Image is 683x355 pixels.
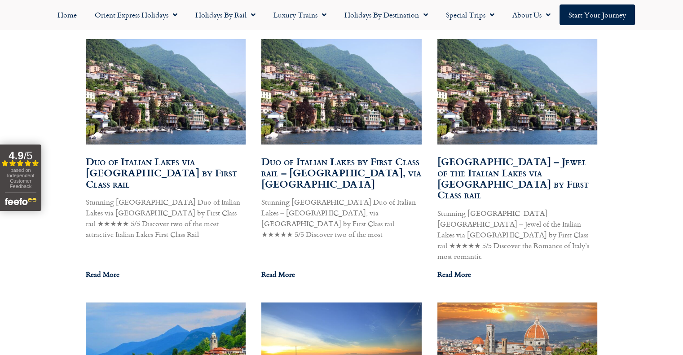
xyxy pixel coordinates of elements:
[86,197,246,240] p: Stunning [GEOGRAPHIC_DATA] Duo of Italian Lakes via [GEOGRAPHIC_DATA] by First Class rail ★★★★★ 5...
[503,4,560,25] a: About Us
[261,197,422,240] p: Stunning [GEOGRAPHIC_DATA] Duo of Italian Lakes – [GEOGRAPHIC_DATA], via [GEOGRAPHIC_DATA] by Fir...
[560,4,635,25] a: Start your Journey
[4,4,679,25] nav: Menu
[264,4,335,25] a: Luxury Trains
[261,154,421,191] a: Duo of Italian Lakes by First Class rail – [GEOGRAPHIC_DATA], via [GEOGRAPHIC_DATA]
[437,269,471,280] a: Read more about Lake Como – Jewel of the Italian Lakes via Locarno by First Class rail
[86,4,186,25] a: Orient Express Holidays
[437,4,503,25] a: Special Trips
[437,208,598,262] p: Stunning [GEOGRAPHIC_DATA] [GEOGRAPHIC_DATA] – Jewel of the Italian Lakes via [GEOGRAPHIC_DATA] b...
[186,4,264,25] a: Holidays by Rail
[335,4,437,25] a: Holidays by Destination
[437,154,589,202] a: [GEOGRAPHIC_DATA] – Jewel of the Italian Lakes via [GEOGRAPHIC_DATA] by First Class rail
[48,4,86,25] a: Home
[86,154,237,191] a: Duo of Italian Lakes via [GEOGRAPHIC_DATA] by First Class rail
[261,269,295,280] a: Read more about Duo of Italian Lakes by First Class rail – Lake Como & Lake Garda, via Switzerland
[86,269,119,280] a: Read more about Duo of Italian Lakes via Locarno by First Class rail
